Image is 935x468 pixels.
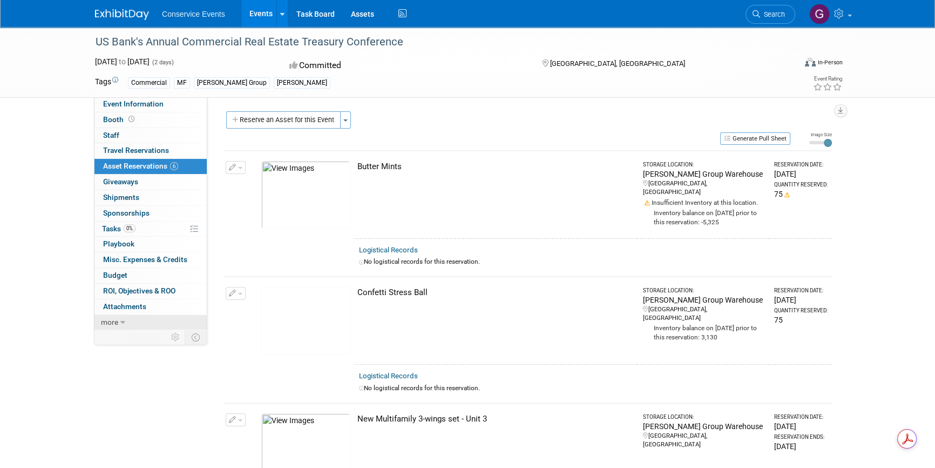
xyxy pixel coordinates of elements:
img: Format-Inperson.png [805,58,816,66]
button: Generate Pull Sheet [720,132,790,145]
span: Event Information [103,99,164,108]
span: Travel Reservations [103,146,169,155]
div: Commercial [128,77,170,89]
a: Tasks0% [94,222,207,237]
div: Image Size [809,131,832,138]
span: (2 days) [151,59,174,66]
span: ROI, Objectives & ROO [103,286,175,295]
div: [PERSON_NAME] [274,77,330,89]
img: ExhibitDay [95,9,149,20]
span: Conservice Events [162,10,225,18]
div: [GEOGRAPHIC_DATA], [GEOGRAPHIC_DATA] [642,305,764,323]
a: Logistical Records [359,372,418,380]
div: [GEOGRAPHIC_DATA], [GEOGRAPHIC_DATA] [642,432,764,449]
div: [GEOGRAPHIC_DATA], [GEOGRAPHIC_DATA] [642,179,764,197]
span: [DATE] [DATE] [95,57,150,66]
div: [PERSON_NAME] Group [194,77,270,89]
a: Staff [94,128,207,143]
span: to [117,57,127,66]
div: Inventory balance on [DATE] prior to this reservation: -5,325 [642,208,764,227]
span: Attachments [103,302,146,311]
div: Storage Location: [642,161,764,169]
div: No logistical records for this reservation. [359,257,828,266]
span: Booth not reserved yet [126,115,137,123]
a: Logistical Records [359,246,418,254]
span: Playbook [103,239,134,248]
div: US Bank's Annual Commercial Real Estate Treasury Conference [92,32,779,52]
a: Attachments [94,299,207,315]
div: Storage Location: [642,413,764,421]
div: [DATE] [774,421,828,432]
span: Giveaways [103,177,138,186]
span: Shipments [103,193,139,202]
div: [DATE] [774,169,828,179]
div: [PERSON_NAME] Group Warehouse [642,421,764,432]
div: Confetti Stress Ball [357,287,633,298]
div: Butter Mints [357,161,633,172]
span: 0% [124,224,135,232]
span: more [101,318,118,326]
div: MF [174,77,190,89]
a: Search [746,5,795,24]
div: Reservation Date: [774,161,828,169]
div: Reservation Ends: [774,433,828,441]
img: View Images [261,287,350,355]
div: [DATE] [774,295,828,305]
a: Sponsorships [94,206,207,221]
div: In-Person [817,58,843,66]
div: No logistical records for this reservation. [359,384,828,393]
div: Reservation Date: [774,413,828,421]
span: Sponsorships [103,209,150,217]
span: [GEOGRAPHIC_DATA], [GEOGRAPHIC_DATA] [550,59,685,68]
a: Playbook [94,237,207,252]
td: Toggle Event Tabs [185,330,207,344]
span: Asset Reservations [103,162,178,170]
a: Travel Reservations [94,143,207,158]
span: Budget [103,271,127,279]
div: [PERSON_NAME] Group Warehouse [642,169,764,179]
div: [DATE] [774,441,828,452]
a: Budget [94,268,207,283]
td: Personalize Event Tab Strip [166,330,185,344]
div: Quantity Reserved: [774,307,828,315]
a: ROI, Objectives & ROO [94,284,207,299]
a: Asset Reservations6 [94,159,207,174]
div: Event Rating [813,76,842,82]
td: Tags [95,76,118,89]
a: Giveaways [94,175,207,190]
a: Event Information [94,97,207,112]
div: Insufficient Inventory at this location. [642,197,764,208]
div: 75 [774,315,828,325]
a: Shipments [94,190,207,205]
img: View Images [261,161,350,229]
div: Quantity Reserved: [774,181,828,189]
a: more [94,315,207,330]
a: Misc. Expenses & Credits [94,252,207,268]
div: Reservation Date: [774,287,828,295]
div: 75 [774,189,828,199]
a: Booth [94,112,207,128]
button: Reserve an Asset for this Event [226,111,341,129]
span: Booth [103,115,137,124]
span: Search [760,10,785,18]
div: Event Format [731,56,843,72]
span: 6 [170,162,178,170]
div: New Multifamily 3-wings set - Unit 3 [357,413,633,425]
span: Staff [103,131,119,139]
div: Storage Location: [642,287,764,295]
div: [PERSON_NAME] Group Warehouse [642,295,764,305]
span: Tasks [102,224,135,233]
div: Inventory balance on [DATE] prior to this reservation: 3,130 [642,323,764,342]
span: Misc. Expenses & Credits [103,255,187,264]
img: Gayle Reese [809,4,830,24]
div: Committed [286,56,525,75]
